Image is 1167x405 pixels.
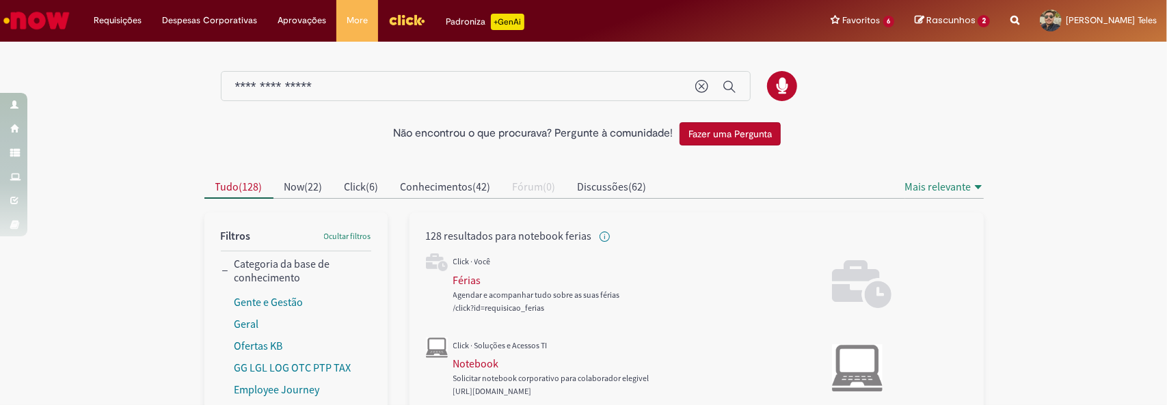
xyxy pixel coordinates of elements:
span: 2 [978,15,990,27]
span: Favoritos [843,14,881,27]
span: 6 [883,16,895,27]
span: More [347,14,368,27]
h2: Não encontrou o que procurava? Pergunte à comunidade! [393,128,673,140]
span: Requisições [94,14,142,27]
img: ServiceNow [1,7,72,34]
img: click_logo_yellow_360x200.png [388,10,425,30]
a: Rascunhos [915,14,990,27]
div: Padroniza [446,14,524,30]
p: +GenAi [491,14,524,30]
span: Rascunhos [926,14,976,27]
span: [PERSON_NAME] Teles [1066,14,1157,26]
span: Aprovações [278,14,326,27]
button: Fazer uma Pergunta [680,122,781,145]
span: Despesas Corporativas [162,14,257,27]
